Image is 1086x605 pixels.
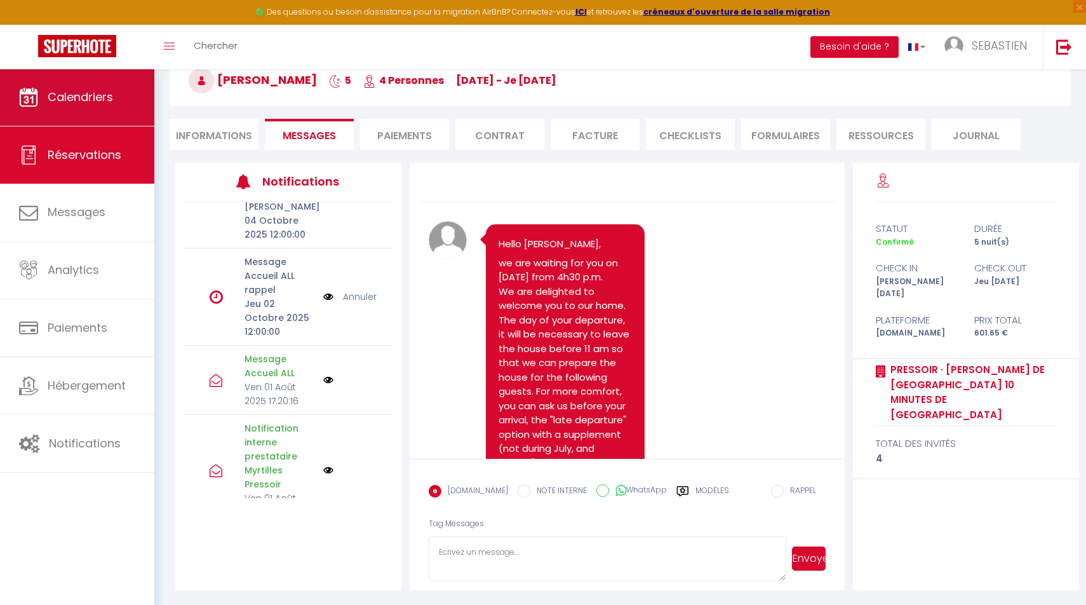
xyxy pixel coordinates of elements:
[48,204,105,220] span: Messages
[48,377,126,393] span: Hébergement
[868,276,966,300] div: [PERSON_NAME] [DATE]
[868,261,966,276] div: check in
[245,255,315,297] p: Message Accueil ALL rappel
[245,352,315,380] p: Message Accueil ALL
[646,119,735,150] li: CHECKLISTS
[245,297,315,339] p: Jeu 02 Octobre 2025 12:00:00
[935,25,1043,69] a: ... SEBASTIEN
[283,128,336,143] span: Messages
[245,200,315,241] p: [PERSON_NAME] 04 Octobre 2025 12:00:00
[868,221,966,236] div: statut
[323,375,333,385] img: NO IMAGE
[329,73,351,88] span: 5
[429,221,467,259] img: avatar.png
[245,491,315,519] p: Ven 01 Août 2025 16:21:16
[456,73,556,88] span: [DATE] - je [DATE]
[876,451,1057,466] div: 4
[643,6,830,17] a: créneaux d'ouverture de la salle migration
[48,320,107,336] span: Paiements
[1056,39,1072,55] img: logout
[262,167,349,196] h3: Notifications
[48,89,113,105] span: Calendriers
[868,327,966,339] div: [DOMAIN_NAME]
[499,256,632,471] p: we are waiting for you on [DATE] from 4h30 p.m. We are delighted to welcome you to our home. The ...
[966,236,1064,248] div: 5 nuit(s)
[966,276,1064,300] div: Jeu [DATE]
[972,37,1027,53] span: SEBASTIEN
[966,261,1064,276] div: check out
[38,35,116,57] img: Super Booking
[868,313,966,328] div: Plateforme
[944,36,963,55] img: ...
[363,73,444,88] span: 4 Personnes
[966,313,1064,328] div: Prix total
[499,237,632,252] p: Hello [PERSON_NAME],
[441,485,508,499] label: [DOMAIN_NAME]
[876,236,914,247] span: Confirmé
[245,380,315,408] p: Ven 01 Août 2025 17:20:16
[49,435,121,451] span: Notifications
[966,221,1064,236] div: durée
[189,72,317,88] span: [PERSON_NAME]
[343,290,377,304] a: Annuler
[575,6,587,17] a: ICI
[170,119,258,150] li: Informations
[10,5,48,43] button: Ouvrir le widget de chat LiveChat
[429,518,484,529] span: Tag Messages
[360,119,449,150] li: Paiements
[695,485,729,507] label: Modèles
[932,119,1021,150] li: Journal
[455,119,544,150] li: Contrat
[184,25,247,69] a: Chercher
[323,290,333,304] img: NO IMAGE
[245,421,315,491] p: Notification interne prestataire Myrtilles Pressoir
[741,119,830,150] li: FORMULAIRES
[886,362,1057,422] a: Pressoir · [PERSON_NAME] de [GEOGRAPHIC_DATA] 10 minutes de [GEOGRAPHIC_DATA]
[784,485,816,499] label: RAPPEL
[792,547,826,571] button: Envoyer
[836,119,925,150] li: Ressources
[966,327,1064,339] div: 601.65 €
[876,436,1057,451] div: total des invités
[609,484,667,498] label: WhatsApp
[551,119,640,150] li: Facture
[323,465,333,475] img: NO IMAGE
[530,485,587,499] label: NOTE INTERNE
[48,262,99,278] span: Analytics
[48,147,121,163] span: Réservations
[810,36,899,58] button: Besoin d'aide ?
[194,39,238,52] span: Chercher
